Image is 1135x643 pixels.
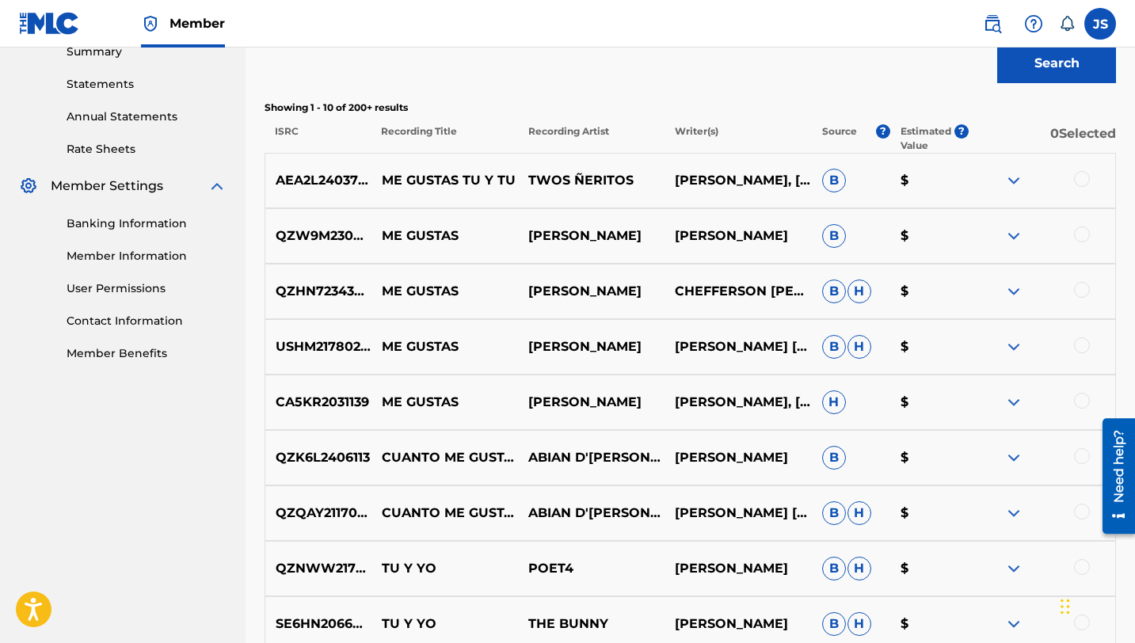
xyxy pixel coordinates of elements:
p: SE6HN2066875 [265,614,371,633]
span: ? [876,124,890,139]
div: User Menu [1084,8,1116,40]
span: B [822,224,846,248]
img: Member Settings [19,177,38,196]
p: Source [822,124,857,153]
p: [PERSON_NAME] [518,282,665,301]
a: Member Benefits [67,345,227,362]
p: TU Y YO [371,559,518,578]
p: QZK6L2406113 [265,448,371,467]
p: CUANTO ME GUSTAS [371,504,518,523]
a: Rate Sheets [67,141,227,158]
p: ME GUSTAS TU Y TU [371,171,518,190]
p: [PERSON_NAME] [518,337,665,356]
span: Member Settings [51,177,163,196]
div: Help [1018,8,1049,40]
iframe: Chat Widget [1056,567,1135,643]
span: ? [954,124,969,139]
span: B [822,501,846,525]
p: ME GUSTAS [371,337,518,356]
p: POET4 [518,559,665,578]
p: [PERSON_NAME] [518,226,665,245]
p: $ [890,337,969,356]
p: USHM21780245 [265,337,371,356]
div: Widget de chat [1056,567,1135,643]
p: [PERSON_NAME], [PERSON_NAME] [665,171,811,190]
span: H [847,501,871,525]
p: QZQAY2117054 [265,504,371,523]
img: expand [1004,614,1023,633]
p: 0 Selected [969,124,1116,153]
img: expand [208,177,227,196]
a: Member Information [67,248,227,264]
img: MLC Logo [19,12,80,35]
p: $ [890,226,969,245]
span: B [822,612,846,636]
p: TWOS ÑERITOS [518,171,665,190]
p: CUANTO ME GUSTAS [371,448,518,467]
p: CHEFFERSON [PERSON_NAME] [665,282,811,301]
img: help [1024,14,1043,33]
img: expand [1004,171,1023,190]
p: TU Y YO [371,614,518,633]
p: QZW9M2300064 [265,226,371,245]
p: $ [890,559,969,578]
p: ME GUSTAS [371,282,518,301]
a: Statements [67,76,227,93]
a: Public Search [977,8,1008,40]
p: [PERSON_NAME] [665,448,811,467]
span: H [822,390,846,414]
span: B [822,446,846,470]
p: ABIAN D'[PERSON_NAME] [518,448,665,467]
p: [PERSON_NAME] [665,226,811,245]
img: expand [1004,504,1023,523]
a: User Permissions [67,280,227,297]
p: $ [890,393,969,412]
p: $ [890,448,969,467]
img: expand [1004,226,1023,245]
p: [PERSON_NAME] [518,393,665,412]
span: B [822,280,846,303]
a: Summary [67,44,227,60]
p: $ [890,614,969,633]
a: Contact Information [67,313,227,329]
p: Recording Artist [517,124,665,153]
iframe: Resource Center [1091,412,1135,539]
span: H [847,557,871,580]
p: ME GUSTAS [371,393,518,412]
img: expand [1004,448,1023,467]
span: B [822,557,846,580]
p: QZHN72343082 [265,282,371,301]
img: expand [1004,559,1023,578]
p: [PERSON_NAME] [665,614,811,633]
p: [PERSON_NAME], [PERSON_NAME] [665,393,811,412]
img: expand [1004,393,1023,412]
a: Annual Statements [67,108,227,125]
span: B [822,169,846,192]
p: $ [890,504,969,523]
a: Banking Information [67,215,227,232]
p: ABIAN D'[PERSON_NAME] [518,504,665,523]
p: [PERSON_NAME] [PERSON_NAME] [665,504,811,523]
p: QZNWW2170300 [265,559,371,578]
p: $ [890,282,969,301]
p: THE BUNNY [518,614,665,633]
span: H [847,612,871,636]
p: ISRC [265,124,371,153]
p: ME GUSTAS [371,226,518,245]
img: expand [1004,282,1023,301]
p: Estimated Value [901,124,954,153]
p: $ [890,171,969,190]
span: B [822,335,846,359]
span: H [847,335,871,359]
img: search [983,14,1002,33]
button: Search [997,44,1116,83]
div: Notifications [1059,16,1075,32]
p: [PERSON_NAME] [PERSON_NAME] [PERSON_NAME] [665,337,811,356]
img: expand [1004,337,1023,356]
p: AEA2L2403781 [265,171,371,190]
p: Writer(s) [665,124,812,153]
div: Arrastrar [1061,583,1070,630]
p: Showing 1 - 10 of 200+ results [265,101,1116,115]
